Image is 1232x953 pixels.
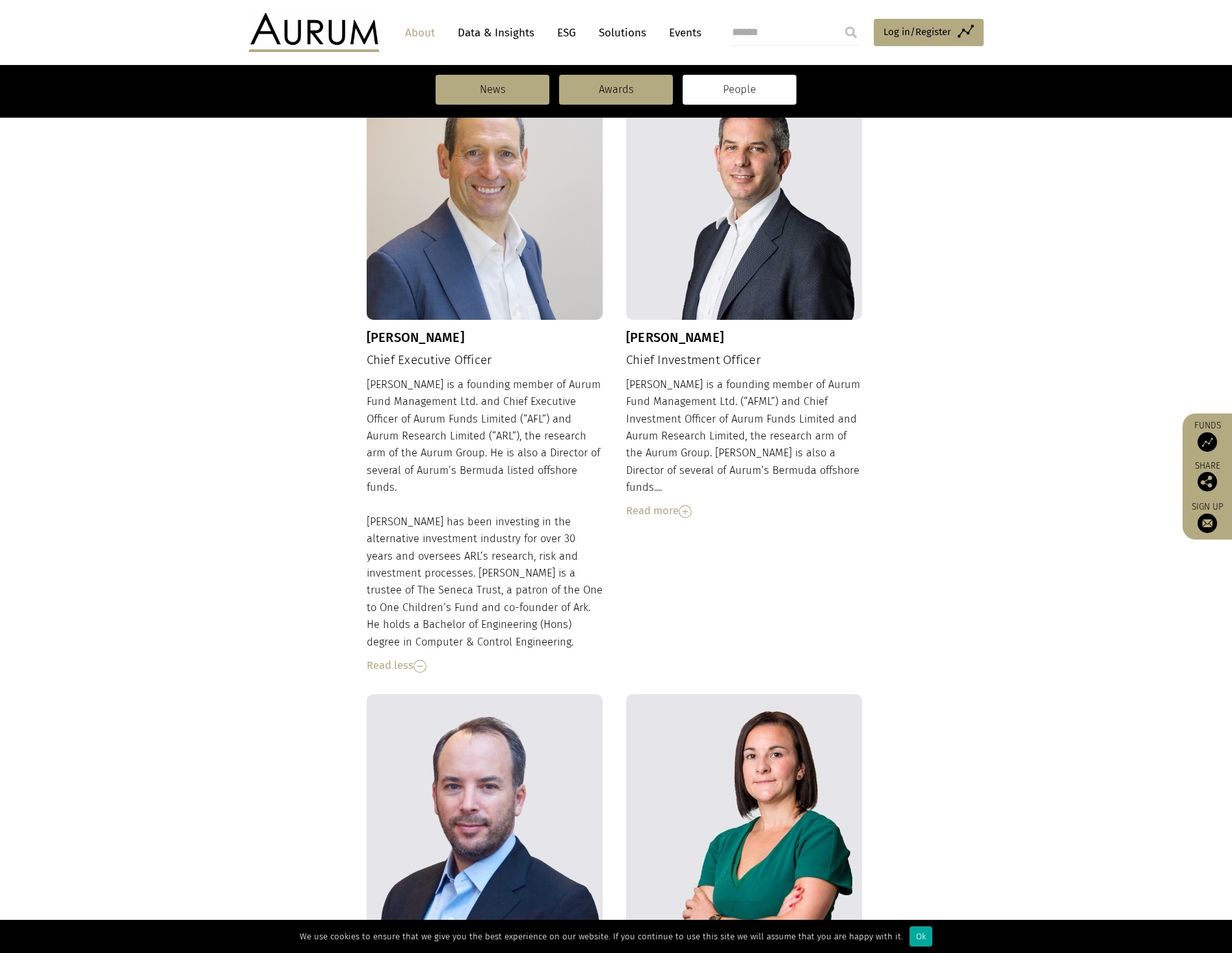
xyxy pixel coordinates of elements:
h3: [PERSON_NAME] [626,330,863,345]
span: Log in/Register [884,24,951,40]
a: News [436,75,549,105]
div: [PERSON_NAME] is a founding member of Aurum Fund Management Ltd. and Chief Executive Officer of A... [367,376,603,675]
a: Events [662,21,701,45]
a: Awards [559,75,673,105]
h4: Chief Executive Officer [367,353,603,368]
a: Solutions [592,21,653,45]
div: [PERSON_NAME] is a founding member of Aurum Fund Management Ltd. (“AFML”) and Chief Investment Of... [626,376,863,520]
div: Share [1189,462,1225,491]
a: Funds [1189,420,1225,452]
img: Access Funds [1198,432,1217,452]
img: Sign up to our newsletter [1198,514,1217,533]
a: About [399,21,441,45]
a: Sign up [1189,501,1225,533]
a: Data & Insights [451,21,541,45]
a: Log in/Register [874,19,984,46]
h3: [PERSON_NAME] [367,330,603,345]
img: Read Less [413,660,426,673]
img: Read More [679,505,692,518]
a: ESG [551,21,583,45]
div: Read less [367,657,603,674]
h4: Chief Investment Officer [626,353,863,368]
div: Read more [626,503,863,519]
img: Share this post [1198,472,1217,491]
a: People [683,75,796,105]
img: Aurum [249,13,379,52]
div: Ok [910,926,932,946]
input: Submit [838,20,864,46]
